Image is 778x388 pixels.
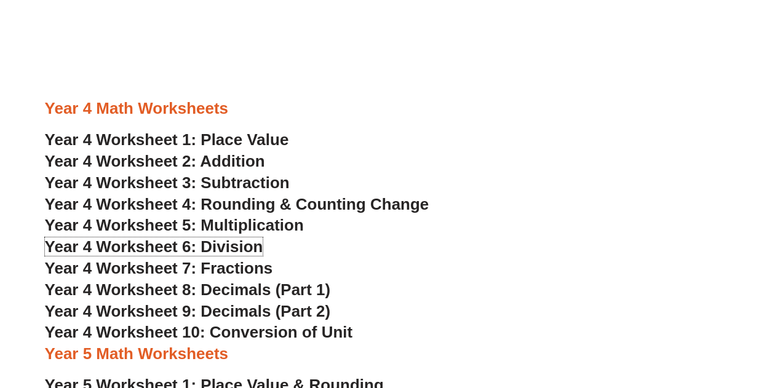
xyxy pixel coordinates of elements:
a: Year 4 Worksheet 9: Decimals (Part 2) [45,302,331,320]
a: Year 4 Worksheet 5: Multiplication [45,216,304,234]
a: Year 4 Worksheet 8: Decimals (Part 1) [45,280,331,299]
a: Year 4 Worksheet 7: Fractions [45,259,273,277]
iframe: Chat Widget [573,249,778,388]
a: Year 4 Worksheet 6: Division [45,237,263,256]
a: Year 4 Worksheet 3: Subtraction [45,173,290,192]
h3: Year 5 Math Worksheets [45,344,734,365]
a: Year 4 Worksheet 10: Conversion of Unit [45,323,353,341]
a: Year 4 Worksheet 4: Rounding & Counting Change [45,195,429,213]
